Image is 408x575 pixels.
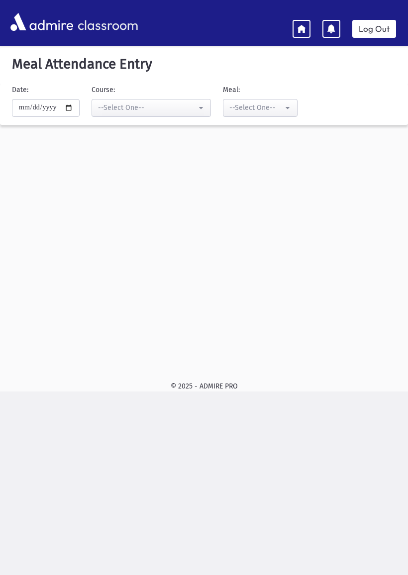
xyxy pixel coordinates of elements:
[8,56,400,73] h5: Meal Attendance Entry
[8,381,400,391] div: © 2025 - ADMIRE PRO
[8,10,76,33] img: AdmirePro
[229,102,283,113] div: --Select One--
[92,85,115,95] label: Course:
[76,9,138,35] span: classroom
[223,99,298,117] button: --Select One--
[12,85,28,95] label: Date:
[98,102,197,113] div: --Select One--
[223,85,240,95] label: Meal:
[92,99,211,117] button: --Select One--
[352,20,396,38] a: Log Out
